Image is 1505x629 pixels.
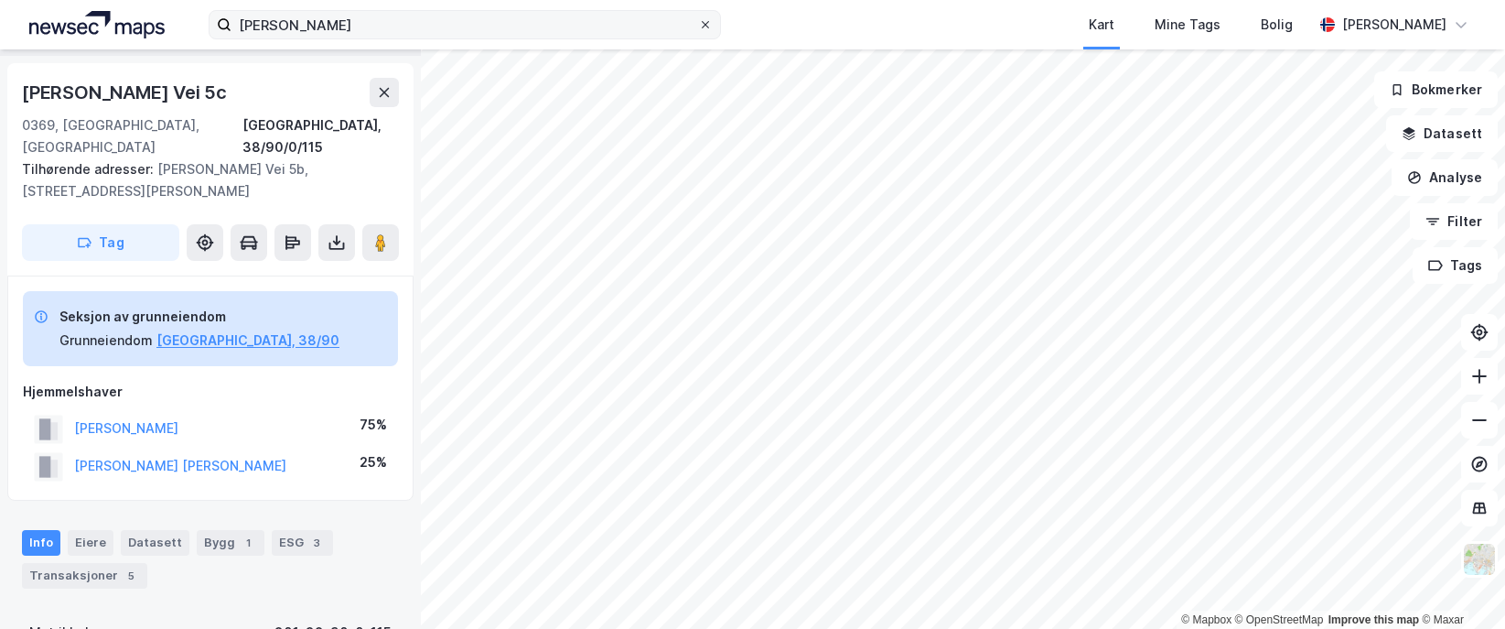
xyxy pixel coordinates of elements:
[1261,14,1293,36] div: Bolig
[22,224,179,261] button: Tag
[231,11,698,38] input: Søk på adresse, matrikkel, gårdeiere, leietakere eller personer
[1413,247,1498,284] button: Tags
[22,161,157,177] span: Tilhørende adresser:
[360,451,387,473] div: 25%
[59,306,339,328] div: Seksjon av grunneiendom
[1410,203,1498,240] button: Filter
[1328,613,1419,626] a: Improve this map
[307,534,326,552] div: 3
[1386,115,1498,152] button: Datasett
[122,567,140,585] div: 5
[22,114,242,158] div: 0369, [GEOGRAPHIC_DATA], [GEOGRAPHIC_DATA]
[1181,613,1231,626] a: Mapbox
[22,78,231,107] div: [PERSON_NAME] Vei 5c
[1089,14,1114,36] div: Kart
[360,414,387,436] div: 75%
[22,158,384,202] div: [PERSON_NAME] Vei 5b, [STREET_ADDRESS][PERSON_NAME]
[22,530,60,556] div: Info
[1235,613,1324,626] a: OpenStreetMap
[1374,71,1498,108] button: Bokmerker
[1155,14,1220,36] div: Mine Tags
[156,330,339,352] button: [GEOGRAPHIC_DATA], 38/90
[1392,159,1498,196] button: Analyse
[22,563,147,589] div: Transaksjoner
[239,534,257,552] div: 1
[197,530,264,556] div: Bygg
[242,114,399,158] div: [GEOGRAPHIC_DATA], 38/90/0/115
[68,530,113,556] div: Eiere
[1414,541,1505,629] iframe: Chat Widget
[272,530,333,556] div: ESG
[121,530,189,556] div: Datasett
[29,11,165,38] img: logo.a4113a55bc3d86da70a041830d287a7e.svg
[23,381,398,403] div: Hjemmelshaver
[59,330,153,352] div: Grunneiendom
[1342,14,1446,36] div: [PERSON_NAME]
